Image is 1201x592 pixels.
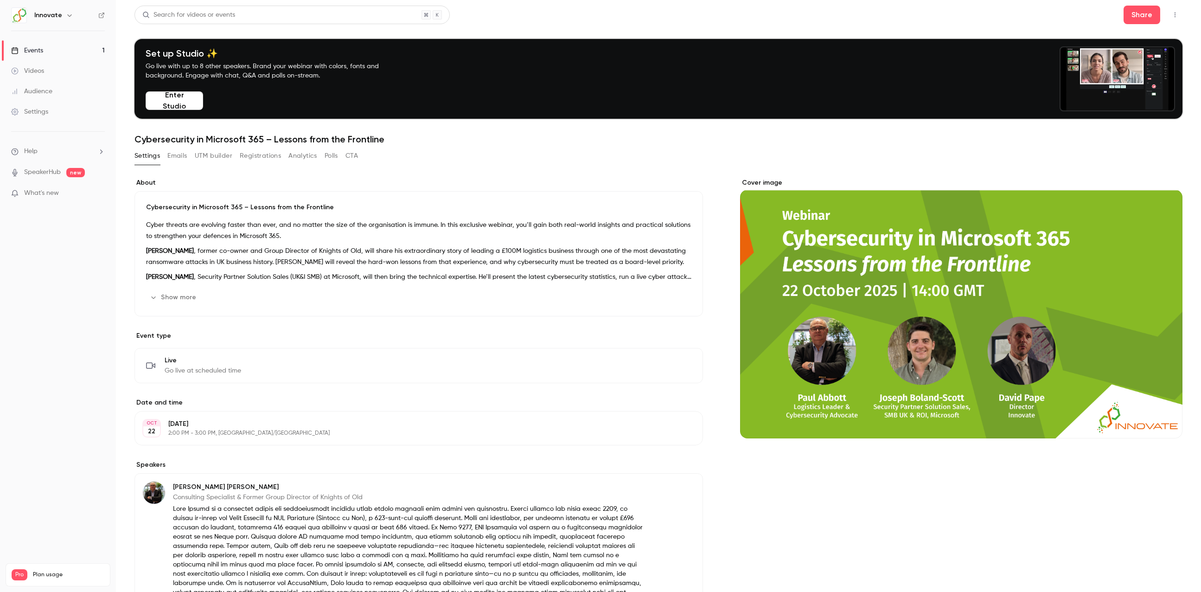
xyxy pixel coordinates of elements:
[11,46,43,55] div: Events
[24,188,59,198] span: What's new
[1124,6,1160,24] button: Share
[148,427,155,436] p: 22
[325,148,338,163] button: Polls
[146,91,203,110] button: Enter Studio
[195,148,232,163] button: UTM builder
[345,148,358,163] button: CTA
[11,107,48,116] div: Settings
[146,62,401,80] p: Go live with up to 8 other speakers. Brand your webinar with colors, fonts and background. Engage...
[740,178,1182,187] label: Cover image
[134,148,160,163] button: Settings
[24,147,38,156] span: Help
[146,248,194,254] strong: [PERSON_NAME]
[11,147,105,156] li: help-dropdown-opener
[146,219,691,242] p: Cyber threats are evolving faster than ever, and no matter the size of the organisation is immune...
[134,134,1182,145] h1: Cybersecurity in Microsoft 365 – Lessons from the Frontline
[34,11,62,20] h6: Innovate
[12,8,26,23] img: Innovate
[146,290,202,305] button: Show more
[173,493,643,502] p: Consulting Specialist & Former Group Director of Knights of Old
[740,178,1182,438] section: Cover image
[11,87,52,96] div: Audience
[146,203,691,212] p: Cybersecurity in Microsoft 365 – Lessons from the Frontline
[146,274,194,280] strong: [PERSON_NAME]
[288,148,317,163] button: Analytics
[165,356,241,365] span: Live
[146,271,691,283] p: , Security Partner Solution Sales (UK&I SMB) at Microsoft, will then bring the technical expertis...
[134,398,703,407] label: Date and time
[165,366,241,375] span: Go live at scheduled time
[168,419,654,429] p: [DATE]
[24,167,61,177] a: SpeakerHub
[167,148,187,163] button: Emails
[146,48,401,59] h4: Set up Studio ✨
[12,569,27,580] span: Pro
[146,245,691,268] p: , former co-owner and Group Director of Knights of Old, will share his extraordinary story of lea...
[33,571,104,579] span: Plan usage
[134,178,703,187] label: About
[143,482,165,504] img: Paul Abbott
[66,168,85,177] span: new
[142,10,235,20] div: Search for videos or events
[173,483,643,492] p: [PERSON_NAME] [PERSON_NAME]
[11,66,44,76] div: Videos
[240,148,281,163] button: Registrations
[134,331,703,341] p: Event type
[168,430,654,437] p: 2:00 PM - 3:00 PM, [GEOGRAPHIC_DATA]/[GEOGRAPHIC_DATA]
[134,460,703,470] label: Speakers
[143,420,160,426] div: OCT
